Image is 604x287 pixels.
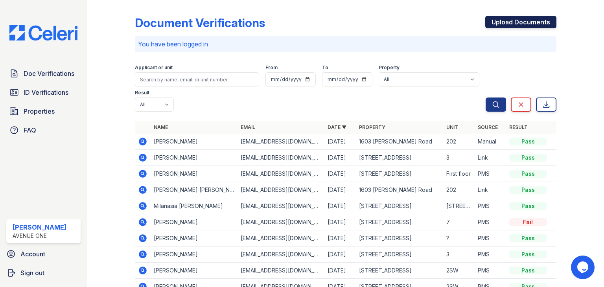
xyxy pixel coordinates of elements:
span: Doc Verifications [24,69,74,78]
label: From [265,64,278,71]
td: [STREET_ADDRESS] [356,166,443,182]
td: [EMAIL_ADDRESS][DOMAIN_NAME] [238,182,324,198]
td: [PERSON_NAME] [151,247,238,263]
td: PMS [475,214,506,230]
td: 202 [443,182,475,198]
td: [EMAIL_ADDRESS][DOMAIN_NAME] [238,230,324,247]
td: [DATE] [324,263,356,279]
td: [PERSON_NAME] [151,150,238,166]
td: [EMAIL_ADDRESS][DOMAIN_NAME] [238,134,324,150]
td: [PERSON_NAME] [151,134,238,150]
iframe: chat widget [571,256,596,279]
td: Link [475,150,506,166]
td: [DATE] [324,182,356,198]
td: PMS [475,166,506,182]
div: Pass [509,138,547,145]
span: ID Verifications [24,88,68,97]
p: You have been logged in [138,39,553,49]
td: [DATE] [324,166,356,182]
a: Account [3,246,84,262]
td: [STREET_ADDRESS] [356,263,443,279]
td: PMS [475,198,506,214]
a: ID Verifications [6,85,81,100]
td: [DATE] [324,230,356,247]
a: Source [478,124,498,130]
a: Result [509,124,528,130]
td: [EMAIL_ADDRESS][DOMAIN_NAME] [238,198,324,214]
img: CE_Logo_Blue-a8612792a0a2168367f1c8372b55b34899dd931a85d93a1a3d3e32e68fde9ad4.png [3,25,84,40]
td: [EMAIL_ADDRESS][DOMAIN_NAME] [238,247,324,263]
td: [STREET_ADDRESS] [356,214,443,230]
a: FAQ [6,122,81,138]
a: Date ▼ [328,124,346,130]
td: [STREET_ADDRESS] [356,247,443,263]
td: 3 [443,150,475,166]
span: Account [20,249,45,259]
a: Doc Verifications [6,66,81,81]
td: [DATE] [324,247,356,263]
span: FAQ [24,125,36,135]
div: Fail [509,218,547,226]
div: Pass [509,170,547,178]
td: [STREET_ADDRESS] [356,198,443,214]
div: Pass [509,267,547,274]
label: Applicant or unit [135,64,173,71]
td: [STREET_ADDRESS] [443,198,475,214]
td: 1603 [PERSON_NAME] Road [356,182,443,198]
a: Unit [446,124,458,130]
td: [DATE] [324,214,356,230]
a: Sign out [3,265,84,281]
a: Property [359,124,385,130]
td: [EMAIL_ADDRESS][DOMAIN_NAME] [238,166,324,182]
label: Property [379,64,400,71]
td: First floor [443,166,475,182]
td: [EMAIL_ADDRESS][DOMAIN_NAME] [238,150,324,166]
label: Result [135,90,149,96]
td: [PERSON_NAME] [151,230,238,247]
div: Pass [509,202,547,210]
td: [PERSON_NAME] [151,263,238,279]
input: Search by name, email, or unit number [135,72,259,86]
div: Pass [509,154,547,162]
td: PMS [475,247,506,263]
td: 2SW [443,263,475,279]
td: [DATE] [324,150,356,166]
a: Name [154,124,168,130]
td: PMS [475,263,506,279]
td: [EMAIL_ADDRESS][DOMAIN_NAME] [238,214,324,230]
td: [PERSON_NAME] [PERSON_NAME] [151,182,238,198]
a: Email [241,124,255,130]
span: Properties [24,107,55,116]
td: [PERSON_NAME] [151,214,238,230]
div: Pass [509,234,547,242]
td: Manual [475,134,506,150]
td: Link [475,182,506,198]
td: [DATE] [324,134,356,150]
div: Document Verifications [135,16,265,30]
td: [PERSON_NAME] [151,166,238,182]
td: [STREET_ADDRESS] [356,230,443,247]
td: [DATE] [324,198,356,214]
label: To [322,64,328,71]
td: PMS [475,230,506,247]
td: 3 [443,247,475,263]
td: 202 [443,134,475,150]
div: [PERSON_NAME] [13,223,66,232]
div: Pass [509,250,547,258]
td: 1603 [PERSON_NAME] Road [356,134,443,150]
td: Milanasia [PERSON_NAME] [151,198,238,214]
td: ? [443,230,475,247]
div: Pass [509,186,547,194]
a: Properties [6,103,81,119]
td: [EMAIL_ADDRESS][DOMAIN_NAME] [238,263,324,279]
div: Avenue One [13,232,66,240]
td: [STREET_ADDRESS] [356,150,443,166]
a: Upload Documents [485,16,556,28]
td: 7 [443,214,475,230]
span: Sign out [20,268,44,278]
